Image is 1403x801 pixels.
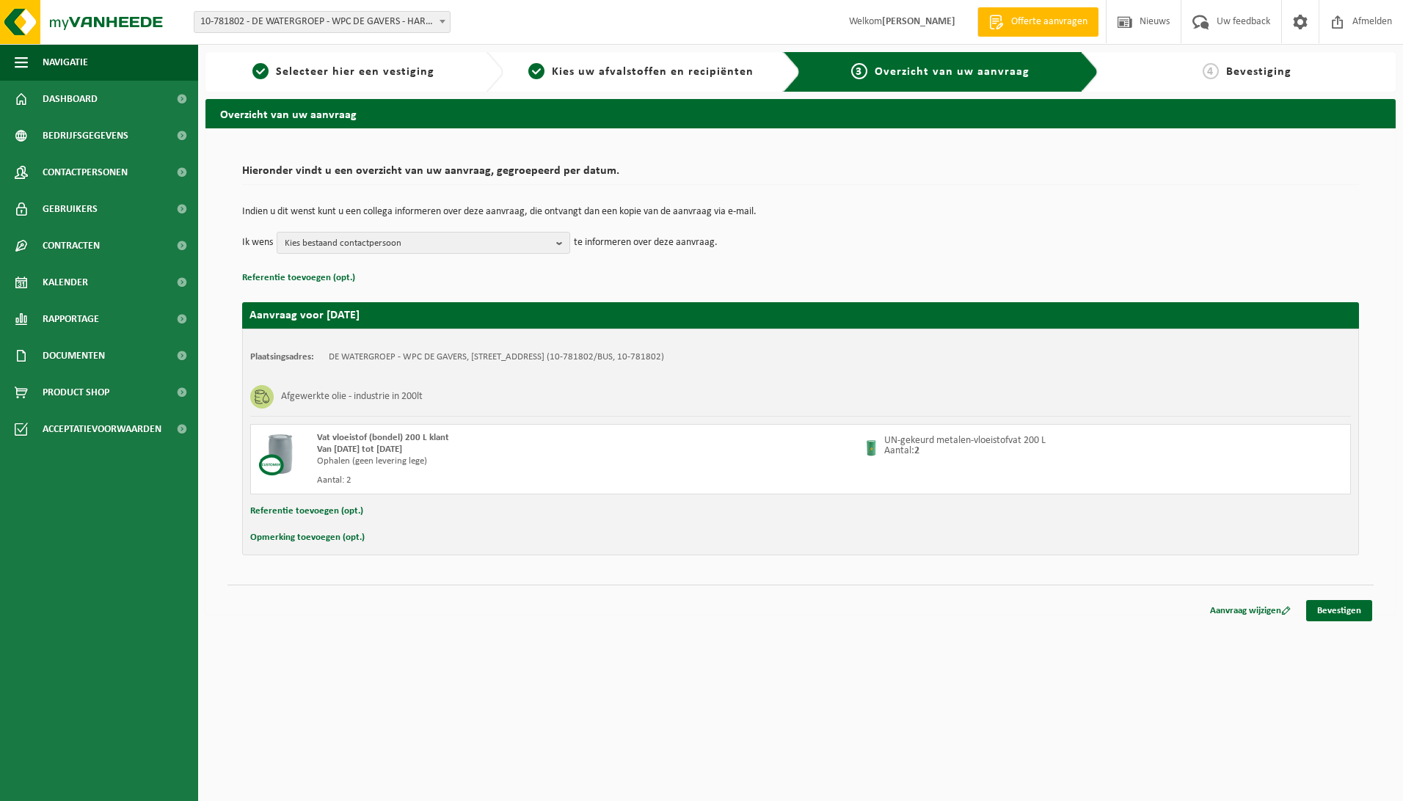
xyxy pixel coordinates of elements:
span: Bedrijfsgegevens [43,117,128,154]
strong: Aanvraag voor [DATE] [249,310,360,321]
a: Aanvraag wijzigen [1199,600,1302,621]
span: Product Shop [43,374,109,411]
p: UN-gekeurd metalen-vloeistofvat 200 L [884,436,1046,446]
span: 3 [851,63,867,79]
td: DE WATERGROEP - WPC DE GAVERS, [STREET_ADDRESS] (10-781802/BUS, 10-781802) [329,351,664,363]
span: Acceptatievoorwaarden [43,411,161,447]
p: Ik wens [242,232,273,254]
span: 10-781802 - DE WATERGROEP - WPC DE GAVERS - HARELBEKE [194,12,450,32]
a: Bevestigen [1306,600,1372,621]
span: Gebruikers [43,191,98,227]
p: Indien u dit wenst kunt u een collega informeren over deze aanvraag, die ontvangt dan een kopie v... [242,207,1359,217]
a: 2Kies uw afvalstoffen en recipiënten [511,63,772,81]
button: Kies bestaand contactpersoon [277,232,570,254]
span: Vat vloeistof (bondel) 200 L klant [317,433,449,442]
strong: Van [DATE] tot [DATE] [317,445,402,454]
button: Referentie toevoegen (opt.) [242,268,355,288]
strong: [PERSON_NAME] [882,16,955,27]
img: 01-000240 [863,439,881,457]
h3: Afgewerkte olie - industrie in 200lt [281,385,423,409]
span: Navigatie [43,44,88,81]
span: Documenten [43,337,105,374]
span: Kalender [43,264,88,301]
span: 4 [1203,63,1219,79]
a: 1Selecteer hier een vestiging [213,63,474,81]
span: Dashboard [43,81,98,117]
div: Ophalen (geen levering lege) [317,456,859,467]
button: Opmerking toevoegen (opt.) [250,528,365,547]
p: te informeren over deze aanvraag. [574,232,718,254]
span: Kies uw afvalstoffen en recipiënten [552,66,754,78]
div: Aantal: 2 [317,475,859,486]
span: Bevestiging [1226,66,1291,78]
a: Offerte aanvragen [977,7,1098,37]
span: 2 [528,63,544,79]
button: Referentie toevoegen (opt.) [250,502,363,521]
span: Kies bestaand contactpersoon [285,233,550,255]
span: Overzicht van uw aanvraag [875,66,1030,78]
strong: 2 [914,445,919,456]
span: Contactpersonen [43,154,128,191]
span: Rapportage [43,301,99,337]
span: 10-781802 - DE WATERGROEP - WPC DE GAVERS - HARELBEKE [194,11,451,33]
span: 1 [252,63,269,79]
span: Contracten [43,227,100,264]
img: LP-LD-00200-CU.png [258,432,302,476]
span: Offerte aanvragen [1007,15,1091,29]
h2: Overzicht van uw aanvraag [205,99,1396,128]
strong: Plaatsingsadres: [250,352,314,362]
p: Aantal: [884,446,1046,456]
span: Selecteer hier een vestiging [276,66,434,78]
h2: Hieronder vindt u een overzicht van uw aanvraag, gegroepeerd per datum. [242,165,1359,185]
